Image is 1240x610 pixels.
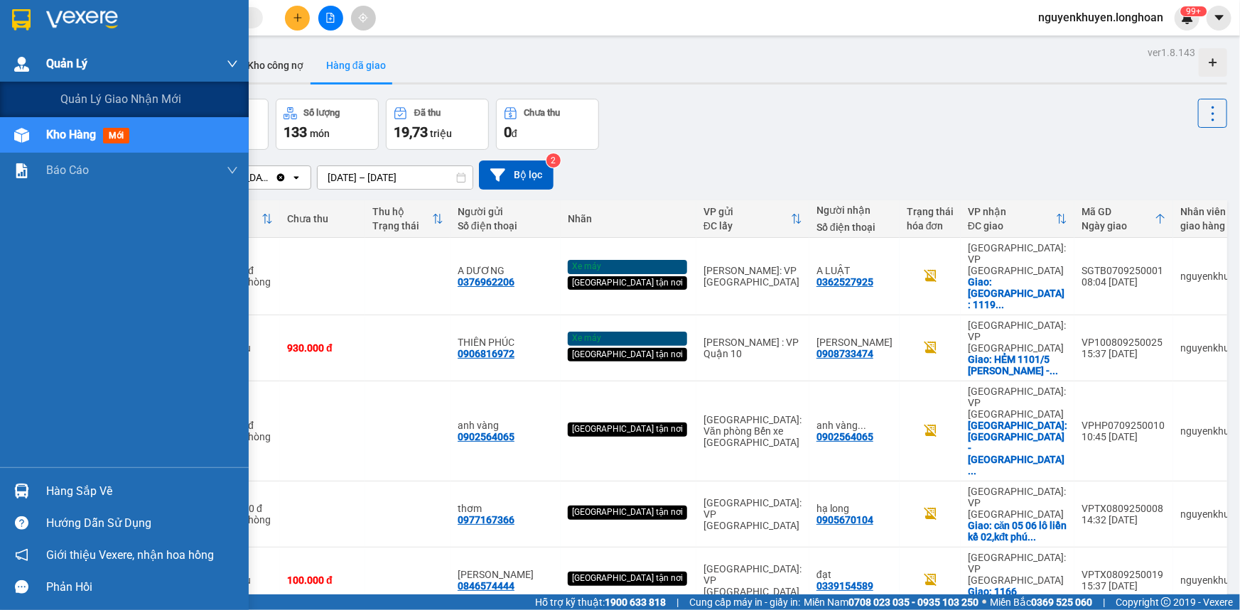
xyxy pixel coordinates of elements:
[458,569,554,580] div: phuong dung
[15,516,28,530] span: question-circle
[1082,420,1166,431] div: VPHP0709250010
[275,172,286,183] svg: Clear value
[703,563,802,597] div: [GEOGRAPHIC_DATA]: VP [GEOGRAPHIC_DATA]
[372,206,432,217] div: Thu hộ
[15,580,28,594] span: message
[458,420,554,431] div: anh vàng
[968,520,1067,543] div: Giao: căn 05 06 lô liền kề 02,kđt phú mỹ,p nghĩa chánh, tp quảng ngãi
[458,514,514,525] div: 0977167366
[968,354,1067,376] div: Giao: HẺM 1101/5 QUANG TRUNG - P, CẨM THÀNH - QUẢNG NGÃI
[458,276,514,288] div: 0376962206
[46,128,96,141] span: Kho hàng
[274,170,275,185] input: Selected Quảng Ngãi: VP Trường Chinh.
[968,206,1056,217] div: VP nhận
[968,242,1067,276] div: [GEOGRAPHIC_DATA]: VP [GEOGRAPHIC_DATA]
[386,99,489,150] button: Đã thu19,73 triệu
[816,503,893,514] div: hạ long
[968,320,1067,354] div: [GEOGRAPHIC_DATA]: VP [GEOGRAPHIC_DATA]
[512,128,517,139] span: đ
[1148,45,1195,60] div: ver 1.8.143
[1031,597,1092,608] strong: 0369 525 060
[568,572,687,586] div: [GEOGRAPHIC_DATA] tận nơi
[968,586,1067,609] div: Giao: 1166 nguyen công phương,tp quảng ngãi
[990,594,1092,610] span: Miền Bắc
[568,276,687,290] div: [GEOGRAPHIC_DATA] tận nơi
[1180,6,1207,16] sup: 244
[1082,220,1155,232] div: Ngày giao
[504,124,512,141] span: 0
[496,99,599,150] button: Chưa thu0đ
[816,420,893,431] div: anh vàng (0969533819)
[703,265,802,288] div: [PERSON_NAME]: VP [GEOGRAPHIC_DATA]
[524,108,561,118] div: Chưa thu
[1082,569,1166,580] div: VPTX0809250019
[535,594,666,610] span: Hỗ trợ kỹ thuật:
[1199,48,1227,77] div: Tạo kho hàng mới
[103,128,129,143] span: mới
[858,420,866,431] span: ...
[996,299,1004,310] span: ...
[458,220,554,232] div: Số điện thoại
[310,128,330,139] span: món
[1082,206,1155,217] div: Mã GD
[458,337,554,348] div: THIÊN PHÚC
[46,55,87,72] span: Quản Lý
[703,414,802,448] div: [GEOGRAPHIC_DATA]: Văn phòng Bến xe [GEOGRAPHIC_DATA]
[703,220,791,232] div: ĐC lấy
[1028,531,1037,543] span: ...
[1082,514,1166,525] div: 14:32 [DATE]
[968,420,1067,476] div: Giao: QUẢNG NGÃI - bến xe quảng ngãi
[372,220,432,232] div: Trạng thái
[816,337,893,348] div: MỸ LỘC
[1027,9,1175,26] span: nguyenkhuyen.longhoan
[982,599,986,605] span: ⚪️
[227,165,238,176] span: down
[284,124,307,141] span: 133
[304,108,340,118] div: Số lượng
[458,348,514,359] div: 0906816972
[318,166,473,189] input: Select a date range.
[458,580,514,592] div: 0846574444
[816,222,893,233] div: Số điện thoại
[568,506,687,520] div: [GEOGRAPHIC_DATA] tận nơi
[568,260,687,274] div: Xe máy
[568,423,687,437] div: [GEOGRAPHIC_DATA] tận nơi
[14,128,29,143] img: warehouse-icon
[315,48,397,82] button: Hàng đã giao
[458,503,554,514] div: thơm
[479,160,554,190] button: Bộ lọc
[458,206,554,217] div: Người gửi
[285,6,310,31] button: plus
[703,497,802,531] div: [GEOGRAPHIC_DATA]: VP [GEOGRAPHIC_DATA]
[394,124,428,141] span: 19,73
[1082,348,1166,359] div: 15:37 [DATE]
[1082,337,1166,348] div: VP100809250025
[291,172,302,183] svg: open
[46,513,238,534] div: Hướng dẫn sử dụng
[961,200,1074,238] th: Toggle SortBy
[365,200,451,238] th: Toggle SortBy
[568,348,687,362] div: [GEOGRAPHIC_DATA] tận nơi
[458,265,554,276] div: A DƯƠNG
[1161,597,1171,607] span: copyright
[804,594,978,610] span: Miền Nam
[12,9,31,31] img: logo-vxr
[276,99,379,150] button: Số lượng133món
[1082,503,1166,514] div: VPTX0809250008
[1082,276,1166,288] div: 08:04 [DATE]
[293,13,303,23] span: plus
[816,580,873,592] div: 0339154589
[907,220,954,232] div: hóa đơn
[1050,365,1058,376] span: ...
[1213,11,1226,24] span: caret-down
[816,276,873,288] div: 0362527925
[1103,594,1105,610] span: |
[816,569,893,580] div: đạt
[848,597,978,608] strong: 0708 023 035 - 0935 103 250
[14,163,29,178] img: solution-icon
[1181,11,1194,24] img: icon-new-feature
[568,213,689,224] div: Nhãn
[968,552,1067,586] div: [GEOGRAPHIC_DATA]: VP [GEOGRAPHIC_DATA]
[1082,431,1166,442] div: 10:45 [DATE]
[46,546,214,564] span: Giới thiệu Vexere, nhận hoa hồng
